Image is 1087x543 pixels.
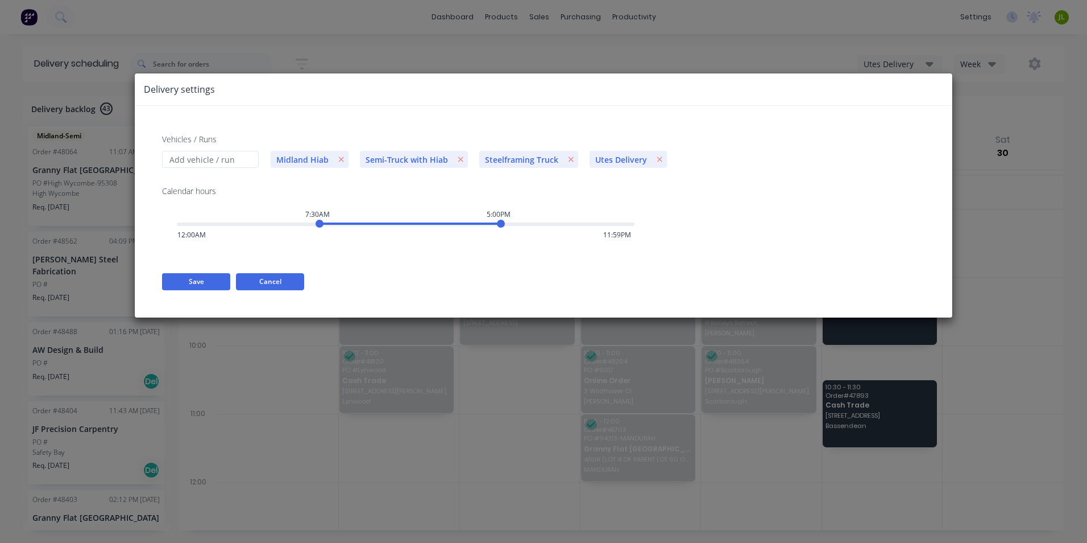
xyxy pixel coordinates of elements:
span: 12:00AM [177,230,206,240]
button: Cancel [236,273,304,290]
div: 5:00PM [487,209,511,220]
span: 11:59PM [603,230,631,240]
span: Midland Hiab [271,154,334,166]
label: Vehicles / Runs [162,133,217,145]
span: Semi-Truck with Hiab [360,154,454,166]
h5: Delivery settings [144,83,215,96]
button: Save [162,273,230,290]
label: Calendar hours [162,185,216,197]
span: Utes Delivery [590,154,653,166]
div: 7:30AM [305,209,330,220]
span: Steelframing Truck [479,154,564,166]
input: Add vehicle / run [162,151,259,168]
